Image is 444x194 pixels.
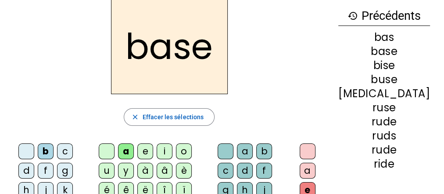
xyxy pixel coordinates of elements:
div: rude [338,117,430,127]
div: b [38,143,54,159]
div: b [256,143,272,159]
div: i [157,143,172,159]
div: a [237,143,253,159]
div: y [118,163,134,179]
div: u [99,163,115,179]
div: bise [338,60,430,71]
button: Effacer les sélections [124,108,215,126]
div: c [57,143,73,159]
h3: Précédents [338,6,430,26]
div: rude [338,145,430,155]
div: [MEDICAL_DATA] [338,88,430,99]
div: f [256,163,272,179]
div: â [157,163,172,179]
div: à [137,163,153,179]
div: buse [338,74,430,85]
div: base [338,46,430,57]
div: e [137,143,153,159]
div: è [176,163,192,179]
div: c [218,163,233,179]
div: a [300,163,315,179]
div: bas [338,32,430,43]
div: d [18,163,34,179]
div: a [118,143,134,159]
div: ride [338,159,430,169]
div: ruds [338,131,430,141]
span: Effacer les sélections [143,112,204,122]
mat-icon: history [347,11,358,21]
div: f [38,163,54,179]
div: ruse [338,102,430,113]
div: d [237,163,253,179]
div: o [176,143,192,159]
div: g [57,163,73,179]
mat-icon: close [131,113,139,121]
